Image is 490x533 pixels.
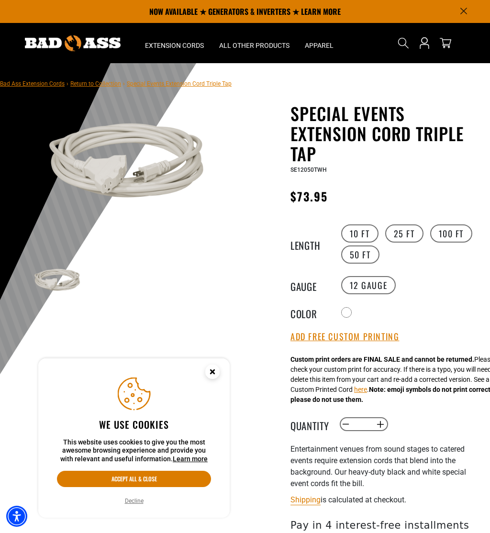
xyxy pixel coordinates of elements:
label: 12 Gauge [341,276,396,294]
a: This website uses cookies to give you the most awesome browsing experience and provide you with r... [173,455,208,463]
span: Special Events Extension Cord Triple Tap [127,80,232,87]
span: › [67,80,68,87]
img: Bad Ass Extension Cords [25,35,121,51]
a: cart [438,37,453,49]
span: Extension Cords [145,41,204,50]
summary: Search [396,35,411,51]
label: 25 FT [385,224,423,243]
summary: Extension Cords [137,23,212,63]
a: Open this option [417,23,432,63]
button: Decline [122,496,146,506]
button: Accept all & close [57,471,211,487]
p: Entertainment venues from sound stages to catered events require extension cords that blend into ... [290,444,483,489]
span: Apparel [305,41,334,50]
label: 100 FT [430,224,473,243]
span: All Other Products [219,41,290,50]
h1: Special Events Extension Cord Triple Tap [290,103,483,164]
h2: We use cookies [57,418,211,431]
p: This website uses cookies to give you the most awesome browsing experience and provide you with r... [57,438,211,464]
a: Shipping [290,495,321,504]
legend: Gauge [290,279,338,291]
strong: Custom print orders are FINAL SALE and cannot be returned. [290,355,474,363]
summary: All Other Products [212,23,297,63]
label: 50 FT [341,245,379,264]
span: $73.95 [290,188,328,205]
label: Quantity [290,418,338,431]
legend: Color [290,306,338,319]
span: SE12050TWH [290,167,327,173]
span: › [123,80,125,87]
legend: Length [290,238,338,250]
div: is calculated at checkout. [290,493,483,506]
div: Accessibility Menu [6,506,27,527]
button: Close this option [195,358,230,388]
img: white [28,264,84,300]
summary: Apparel [297,23,341,63]
button: Add Free Custom Printing [290,332,399,342]
button: here [354,385,367,395]
img: white [28,105,217,231]
a: Return to Collection [70,80,121,87]
aside: Cookie Consent [38,358,230,518]
label: 10 FT [341,224,379,243]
